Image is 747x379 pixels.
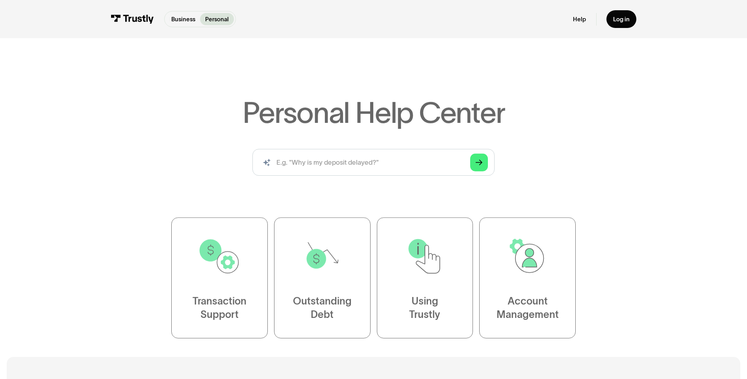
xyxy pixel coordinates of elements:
[166,13,200,25] a: Business
[573,15,586,23] a: Help
[111,15,154,24] img: Trustly Logo
[193,295,247,321] div: Transaction Support
[274,217,371,338] a: OutstandingDebt
[293,295,352,321] div: Outstanding Debt
[613,15,630,23] div: Log in
[171,217,268,338] a: TransactionSupport
[205,15,229,24] p: Personal
[243,98,505,127] h1: Personal Help Center
[252,149,494,176] form: Search
[497,295,559,321] div: Account Management
[376,217,473,338] a: UsingTrustly
[479,217,576,338] a: AccountManagement
[252,149,494,176] input: search
[171,15,195,24] p: Business
[409,295,440,321] div: Using Trustly
[200,13,234,25] a: Personal
[606,10,636,28] a: Log in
